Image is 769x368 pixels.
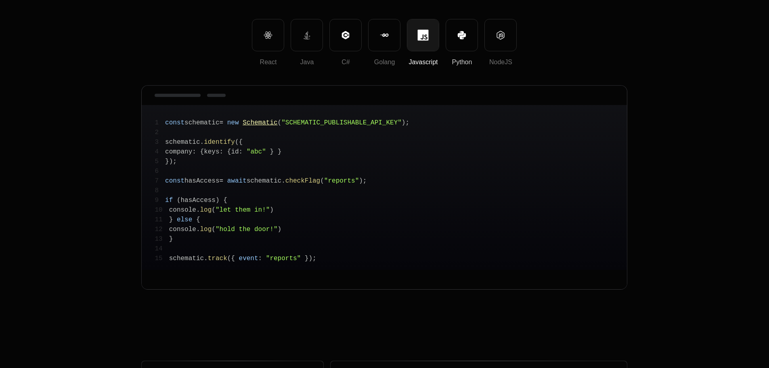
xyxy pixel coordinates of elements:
[281,177,285,185] span: .
[446,57,478,67] div: Python
[258,255,262,262] span: :
[252,19,284,51] button: React
[196,216,200,223] span: {
[243,119,277,126] span: Schematic
[181,197,216,204] span: hasAccess
[155,215,169,225] span: 11
[484,19,517,51] button: NodeJS
[192,148,196,156] span: :
[155,147,165,157] span: 4
[402,119,406,126] span: )
[155,176,165,186] span: 7
[320,177,324,185] span: (
[155,196,165,205] span: 9
[216,206,270,214] span: "let them in!"
[169,206,196,214] span: console
[285,177,320,185] span: checkFlag
[204,255,208,262] span: .
[204,139,235,146] span: identify
[208,255,227,262] span: track
[184,177,219,185] span: hasAccess
[247,177,281,185] span: schematic
[212,206,216,214] span: (
[252,57,284,67] div: React
[155,186,165,196] span: 8
[231,255,235,262] span: {
[165,148,192,156] span: company
[247,148,266,156] span: "abc"
[220,177,224,185] span: =
[278,119,282,126] span: (
[291,57,323,67] div: Java
[165,139,200,146] span: schematic
[281,119,402,126] span: "SCHEMATIC_PUBLISHABLE_API_KEY"
[177,197,181,204] span: (
[212,226,216,233] span: (
[324,177,359,185] span: "reports"
[485,57,516,67] div: NodeJS
[196,206,200,214] span: .
[155,166,165,176] span: 6
[155,244,169,254] span: 14
[266,255,301,262] span: "reports"
[227,148,231,156] span: {
[196,226,200,233] span: .
[369,57,400,67] div: Golang
[165,119,184,126] span: const
[177,216,192,223] span: else
[169,236,173,243] span: }
[446,19,478,51] button: Python
[239,255,258,262] span: event
[407,57,439,67] div: Javascript
[308,255,312,262] span: )
[155,254,169,263] span: 15
[227,119,239,126] span: new
[220,148,224,156] span: :
[312,255,316,262] span: ;
[270,148,274,156] span: }
[368,19,400,51] button: Golang
[216,226,278,233] span: "hold the door!"
[231,148,239,156] span: id
[200,148,204,156] span: {
[165,197,173,204] span: if
[155,157,165,166] span: 5
[155,118,165,128] span: 1
[155,128,165,137] span: 2
[239,148,243,156] span: :
[173,158,177,165] span: ;
[270,206,274,214] span: )
[184,119,219,126] span: schematic
[278,148,282,156] span: }
[165,158,169,165] span: }
[359,177,363,185] span: )
[330,57,361,67] div: C#
[223,197,227,204] span: {
[239,139,243,146] span: {
[165,177,184,185] span: const
[407,19,439,51] button: Javascript
[235,139,239,146] span: (
[278,226,282,233] span: )
[155,205,169,215] span: 10
[227,255,231,262] span: (
[200,139,204,146] span: .
[200,226,212,233] span: log
[405,119,409,126] span: ;
[329,19,362,51] button: C#
[169,226,196,233] span: console
[169,158,173,165] span: )
[220,119,224,126] span: =
[305,255,309,262] span: }
[155,234,169,244] span: 13
[200,206,212,214] span: log
[169,255,204,262] span: schematic
[155,225,169,234] span: 12
[155,137,165,147] span: 3
[216,197,220,204] span: )
[363,177,367,185] span: ;
[169,216,173,223] span: }
[227,177,247,185] span: await
[291,19,323,51] button: Java
[204,148,219,156] span: keys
